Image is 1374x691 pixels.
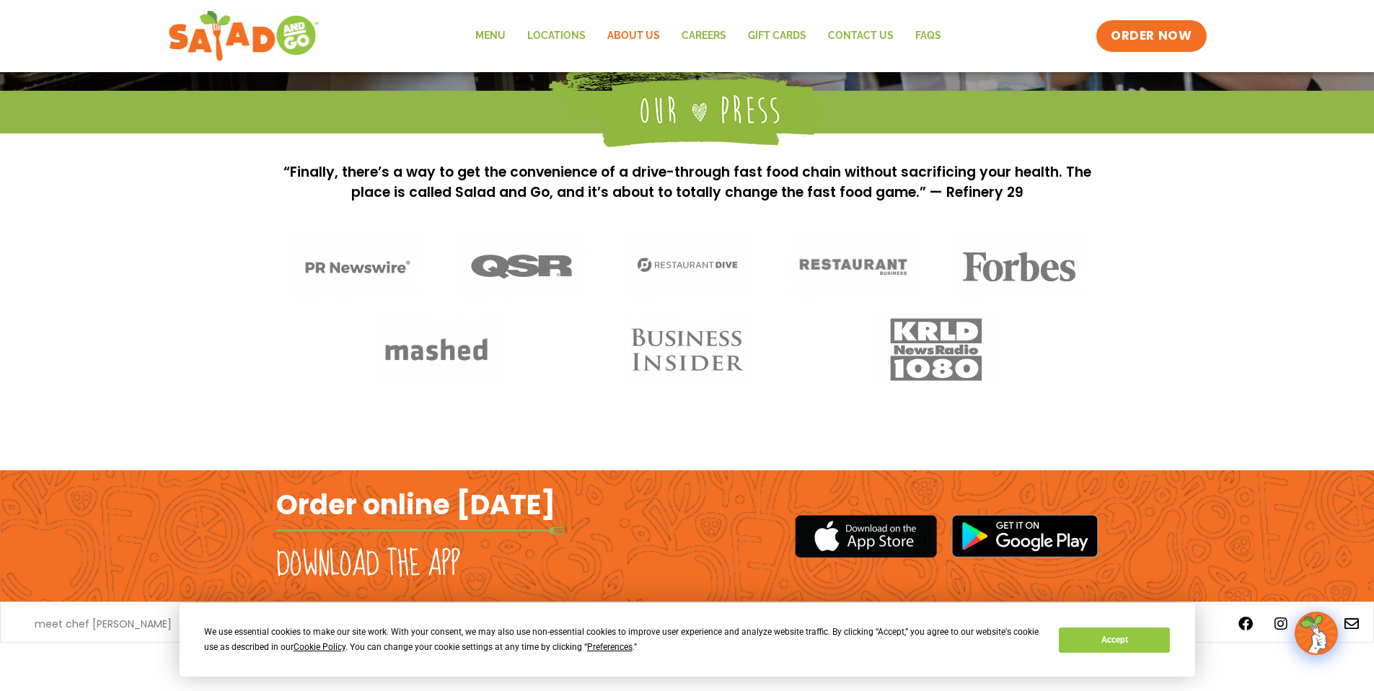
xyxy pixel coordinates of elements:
img: Media_Business Insider [622,315,752,384]
a: About Us [596,19,671,53]
img: Media_QSR logo [457,232,586,301]
h2: Download the app [276,545,460,585]
span: Cookie Policy [294,642,345,652]
img: fork [276,527,565,534]
img: new-SAG-logo-768×292 [168,7,320,65]
p: “Finally, there’s a way to get the convenience of a drive-through fast food chain without sacrifi... [283,162,1091,203]
a: Locations [516,19,596,53]
a: meet chef [PERSON_NAME] [35,619,172,629]
img: Media_Restaurant Dive [622,232,752,301]
a: Menu [464,19,516,53]
span: Preferences [587,642,633,652]
h2: Order online [DATE] [276,487,555,522]
div: We use essential cookies to make our site work. With your consent, we may also use non-essential ... [204,625,1041,655]
a: FAQs [904,19,952,53]
nav: Menu [464,19,952,53]
img: wpChatIcon [1296,613,1336,653]
a: GIFT CARDS [737,19,817,53]
span: ORDER NOW [1111,27,1192,45]
img: appstore [795,513,937,560]
img: google_play [951,514,1098,558]
img: Media_Restaurant Business [788,232,918,301]
img: Media_Mashed [374,315,503,384]
a: Careers [671,19,737,53]
img: Media_PR Newwire [291,232,420,301]
a: Contact Us [817,19,904,53]
a: ORDER NOW [1096,20,1206,52]
img: Media_KRLD [871,315,1001,384]
img: Media_Forbes logo [954,232,1084,301]
div: Cookie Consent Prompt [180,603,1195,677]
button: Accept [1059,628,1170,653]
